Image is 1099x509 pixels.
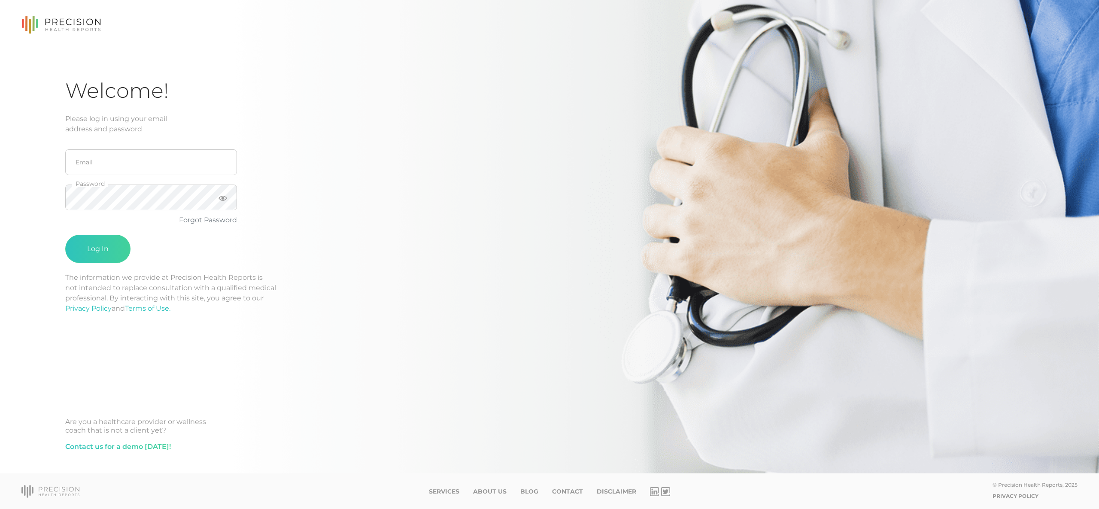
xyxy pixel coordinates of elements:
div: Please log in using your email address and password [65,114,1034,134]
a: Contact [552,488,583,495]
a: Privacy Policy [993,493,1038,499]
input: Email [65,149,237,175]
h1: Welcome! [65,78,1034,103]
a: Disclaimer [597,488,636,495]
a: Privacy Policy [65,304,112,312]
a: Forgot Password [179,216,237,224]
a: Terms of Use. [125,304,170,312]
a: Blog [520,488,538,495]
a: Services [429,488,459,495]
a: Contact us for a demo [DATE]! [65,442,171,452]
a: About Us [473,488,507,495]
div: © Precision Health Reports, 2025 [993,482,1078,488]
p: The information we provide at Precision Health Reports is not intended to replace consultation wi... [65,273,1034,314]
button: Log In [65,235,131,263]
div: Are you a healthcare provider or wellness coach that is not a client yet? [65,418,1034,435]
